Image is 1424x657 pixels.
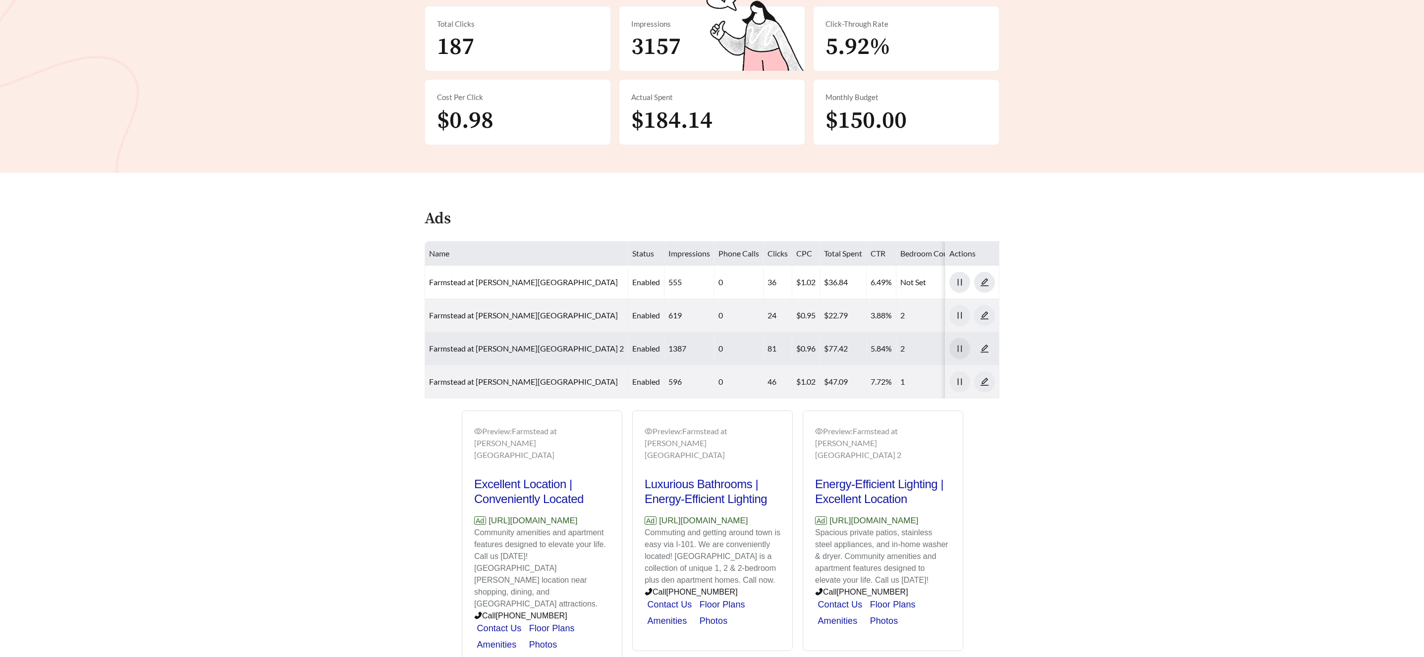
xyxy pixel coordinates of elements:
span: enabled [632,310,660,320]
th: Clicks [764,242,792,266]
a: Contact Us [818,600,862,609]
p: [URL][DOMAIN_NAME] [815,514,951,527]
a: edit [974,344,995,353]
span: edit [975,278,994,287]
td: 0 [714,266,764,299]
td: $36.84 [820,266,867,299]
a: edit [974,277,995,287]
td: 596 [664,365,714,399]
span: pause [950,377,970,386]
a: Photos [529,640,557,650]
span: phone [815,588,823,596]
td: 0 [714,299,764,332]
button: pause [949,305,970,326]
span: phone [645,588,653,596]
a: Farmstead at [PERSON_NAME][GEOGRAPHIC_DATA] 2 [429,344,624,353]
span: enabled [632,377,660,386]
span: edit [975,311,994,320]
span: 3157 [631,32,681,62]
span: Ad [815,516,827,525]
a: Floor Plans [529,623,575,633]
th: Phone Calls [714,242,764,266]
div: Cost Per Click [437,92,599,103]
span: eye [815,427,823,435]
th: Name [425,242,628,266]
div: Total Clicks [437,18,599,30]
td: 0 [714,332,764,365]
span: eye [645,427,653,435]
a: Contact Us [477,623,521,633]
div: Preview: Farmstead at [PERSON_NAME][GEOGRAPHIC_DATA] [474,425,610,461]
a: edit [974,377,995,386]
span: Ad [645,516,657,525]
td: 619 [664,299,714,332]
a: Farmstead at [PERSON_NAME][GEOGRAPHIC_DATA] [429,377,618,386]
td: 6.49% [867,266,896,299]
span: $184.14 [631,106,712,136]
td: Not Set [896,266,960,299]
span: edit [975,377,994,386]
span: $0.98 [437,106,493,136]
a: Contact Us [647,600,692,609]
span: pause [950,311,970,320]
p: [URL][DOMAIN_NAME] [474,514,610,527]
h4: Ads [425,210,451,228]
td: $0.96 [792,332,820,365]
button: pause [949,272,970,293]
p: Call [PHONE_NUMBER] [815,586,951,598]
button: edit [974,338,995,359]
td: 2 [896,299,960,332]
a: Floor Plans [870,600,916,609]
span: CPC [796,249,812,258]
th: Status [628,242,664,266]
td: 5.84% [867,332,896,365]
td: 3.88% [867,299,896,332]
span: CTR [871,249,885,258]
td: $77.42 [820,332,867,365]
th: Total Spent [820,242,867,266]
td: 1 [896,365,960,399]
button: pause [949,338,970,359]
p: Call [PHONE_NUMBER] [474,610,610,622]
span: 5.92% [825,32,890,62]
div: Monthly Budget [825,92,987,103]
button: edit [974,305,995,326]
span: edit [975,344,994,353]
a: Photos [700,616,728,626]
button: pause [949,371,970,392]
a: Photos [870,616,898,626]
td: 555 [664,266,714,299]
span: eye [474,427,482,435]
button: edit [974,371,995,392]
td: $1.02 [792,365,820,399]
span: pause [950,344,970,353]
td: 46 [764,365,792,399]
td: 36 [764,266,792,299]
span: 187 [437,32,474,62]
td: $1.02 [792,266,820,299]
td: 1387 [664,332,714,365]
a: Farmstead at [PERSON_NAME][GEOGRAPHIC_DATA] [429,277,618,287]
a: edit [974,310,995,320]
td: $47.09 [820,365,867,399]
h2: Excellent Location | Conveniently Located [474,477,610,506]
h2: Luxurious Bathrooms | Energy-Efficient Lighting [645,477,780,506]
td: 2 [896,332,960,365]
td: $0.95 [792,299,820,332]
button: edit [974,272,995,293]
div: Preview: Farmstead at [PERSON_NAME][GEOGRAPHIC_DATA] 2 [815,425,951,461]
div: Actual Spent [631,92,793,103]
th: Actions [945,242,999,266]
td: 0 [714,365,764,399]
span: phone [474,611,482,619]
a: Floor Plans [700,600,745,609]
p: Community amenities and apartment features designed to elevate your life. Call us [DATE]! [GEOGRA... [474,527,610,610]
p: [URL][DOMAIN_NAME] [645,514,780,527]
th: Bedroom Count [896,242,960,266]
span: enabled [632,277,660,287]
td: 24 [764,299,792,332]
a: Amenities [477,640,516,650]
div: Preview: Farmstead at [PERSON_NAME][GEOGRAPHIC_DATA] [645,425,780,461]
h2: Energy-Efficient Lighting | Excellent Location [815,477,951,506]
td: 7.72% [867,365,896,399]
